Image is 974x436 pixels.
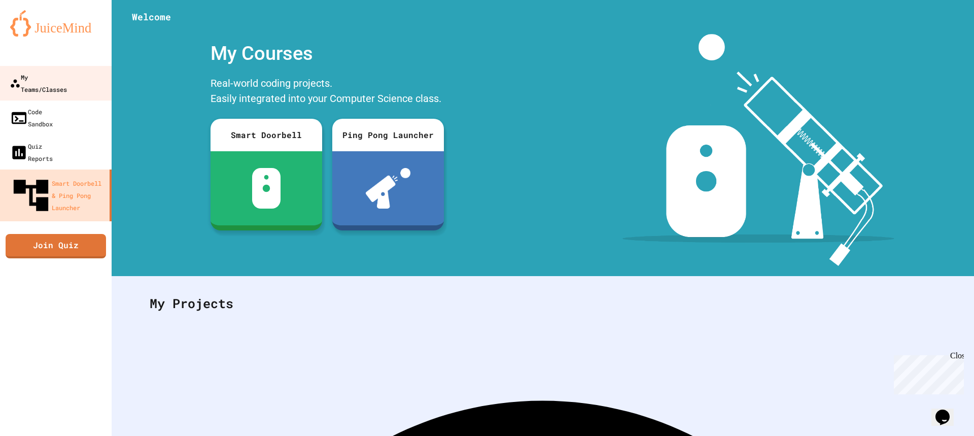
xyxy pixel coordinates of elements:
div: Ping Pong Launcher [332,119,444,151]
div: Smart Doorbell & Ping Pong Launcher [10,175,106,216]
a: Join Quiz [6,234,106,258]
img: banner-image-my-projects.png [622,34,894,266]
div: Chat with us now!Close [4,4,70,64]
div: My Courses [205,34,449,73]
iframe: chat widget [931,395,964,426]
div: My Projects [140,284,946,323]
div: Code Sandbox [10,106,53,130]
div: Smart Doorbell [211,119,322,151]
div: Quiz Reports [10,140,53,164]
div: Real-world coding projects. Easily integrated into your Computer Science class. [205,73,449,111]
img: ppl-with-ball.png [366,168,411,209]
img: logo-orange.svg [10,10,101,37]
div: My Teams/Classes [10,71,67,95]
iframe: chat widget [890,351,964,394]
img: sdb-white.svg [252,168,281,209]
